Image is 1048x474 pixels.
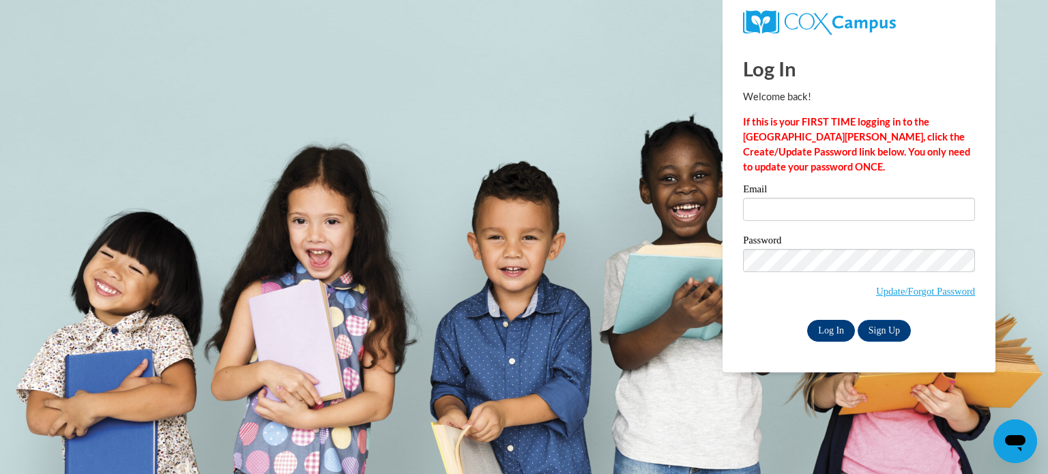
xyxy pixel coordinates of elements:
[876,286,975,297] a: Update/Forgot Password
[743,10,975,35] a: COX Campus
[858,320,911,342] a: Sign Up
[993,419,1037,463] iframe: Button to launch messaging window
[743,55,975,83] h1: Log In
[743,184,975,198] label: Email
[743,116,970,173] strong: If this is your FIRST TIME logging in to the [GEOGRAPHIC_DATA][PERSON_NAME], click the Create/Upd...
[807,320,855,342] input: Log In
[743,235,975,249] label: Password
[743,89,975,104] p: Welcome back!
[743,10,896,35] img: COX Campus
